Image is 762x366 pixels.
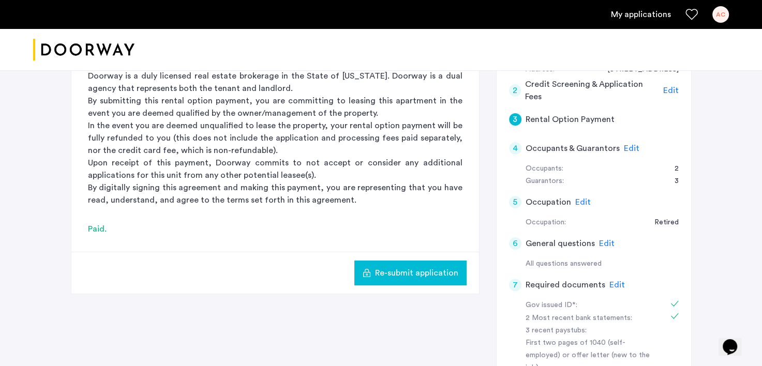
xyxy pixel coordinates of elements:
[712,6,729,23] div: AC
[526,237,595,250] h5: General questions
[599,239,615,248] span: Edit
[526,325,656,337] div: 3 recent paystubs:
[33,30,135,69] img: logo
[644,217,679,229] div: Retired
[509,196,521,208] div: 5
[88,223,462,235] div: Paid.
[685,8,698,21] a: Favorites
[664,175,679,188] div: 3
[509,237,521,250] div: 6
[509,142,521,155] div: 4
[526,279,605,291] h5: Required documents
[88,119,462,157] p: In the event you are deemed unqualified to lease the property, your rental option payment will be...
[375,267,458,279] span: Re-submit application
[88,70,462,95] p: Doorway is a duly licensed real estate brokerage in the State of [US_STATE]. Doorway is a dual ag...
[88,181,462,206] p: By digitally signing this agreement and making this payment, you are representing that you have r...
[526,142,620,155] h5: Occupants & Guarantors
[611,8,671,21] a: My application
[609,281,625,289] span: Edit
[663,86,679,95] span: Edit
[526,163,563,175] div: Occupants:
[575,198,591,206] span: Edit
[624,144,639,152] span: Edit
[509,84,521,97] div: 2
[33,30,135,69] a: Cazamio logo
[526,312,656,325] div: 2 Most recent bank statements:
[526,196,571,208] h5: Occupation
[509,279,521,291] div: 7
[526,113,615,126] h5: Rental Option Payment
[526,299,656,312] div: Gov issued ID*:
[509,113,521,126] div: 3
[526,217,566,229] div: Occupation:
[719,325,752,356] iframe: chat widget
[526,258,679,270] div: All questions answered
[664,163,679,175] div: 2
[88,157,462,181] p: Upon receipt of this payment, Doorway commits to not accept or consider any additional applicatio...
[525,78,659,103] h5: Credit Screening & Application Fees
[88,95,462,119] p: By submitting this rental option payment, you are committing to leasing this apartment in the eve...
[354,261,467,285] button: button
[526,175,564,188] div: Guarantors:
